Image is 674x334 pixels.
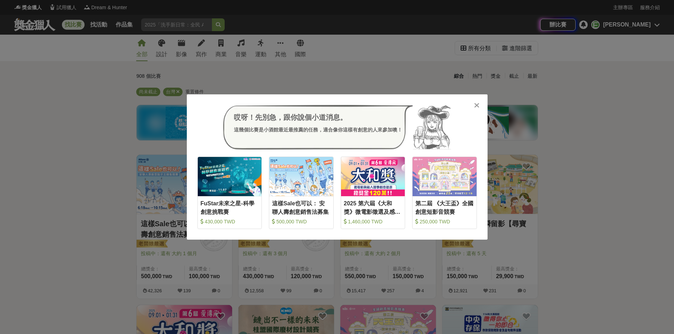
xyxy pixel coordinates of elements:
div: FuStar未來之星-科學創意挑戰賽 [201,199,259,215]
img: Cover Image [413,157,477,196]
div: 500,000 TWD [272,218,330,225]
div: 這樣Sale也可以： 安聯人壽創意銷售法募集 [272,199,330,215]
div: 2025 第六屆《大和獎》微電影徵選及感人實事分享 [344,199,402,215]
div: 1,460,000 TWD [344,218,402,225]
img: Avatar [413,105,451,150]
a: Cover Image2025 第六屆《大和獎》微電影徵選及感人實事分享 1,460,000 TWD [341,157,405,229]
div: 哎呀！先別急，跟你說個小道消息。 [234,112,402,123]
div: 第二屆 《大王盃》全國創意短影音競賽 [415,199,474,215]
img: Cover Image [341,157,405,196]
img: Cover Image [198,157,262,196]
img: Cover Image [269,157,333,196]
div: 這幾個比賽是小酒館最近最推薦的任務，適合像你這樣有創意的人來參加噢！ [234,126,402,134]
a: Cover Image這樣Sale也可以： 安聯人壽創意銷售法募集 500,000 TWD [269,157,334,229]
a: Cover ImageFuStar未來之星-科學創意挑戰賽 430,000 TWD [197,157,262,229]
a: Cover Image第二屆 《大王盃》全國創意短影音競賽 250,000 TWD [412,157,477,229]
div: 430,000 TWD [201,218,259,225]
div: 250,000 TWD [415,218,474,225]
